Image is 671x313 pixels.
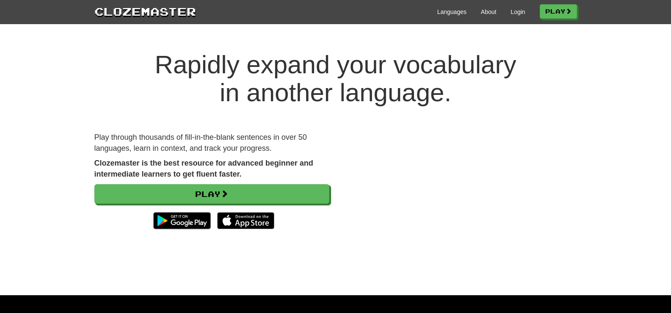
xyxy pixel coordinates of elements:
[94,3,196,19] a: Clozemaster
[94,132,329,154] p: Play through thousands of fill-in-the-blank sentences in over 50 languages, learn in context, and...
[437,8,467,16] a: Languages
[511,8,525,16] a: Login
[94,159,313,178] strong: Clozemaster is the best resource for advanced beginner and intermediate learners to get fluent fa...
[540,4,577,19] a: Play
[94,184,329,204] a: Play
[481,8,497,16] a: About
[149,208,215,233] img: Get it on Google Play
[217,212,274,229] img: Download_on_the_App_Store_Badge_US-UK_135x40-25178aeef6eb6b83b96f5f2d004eda3bffbb37122de64afbaef7...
